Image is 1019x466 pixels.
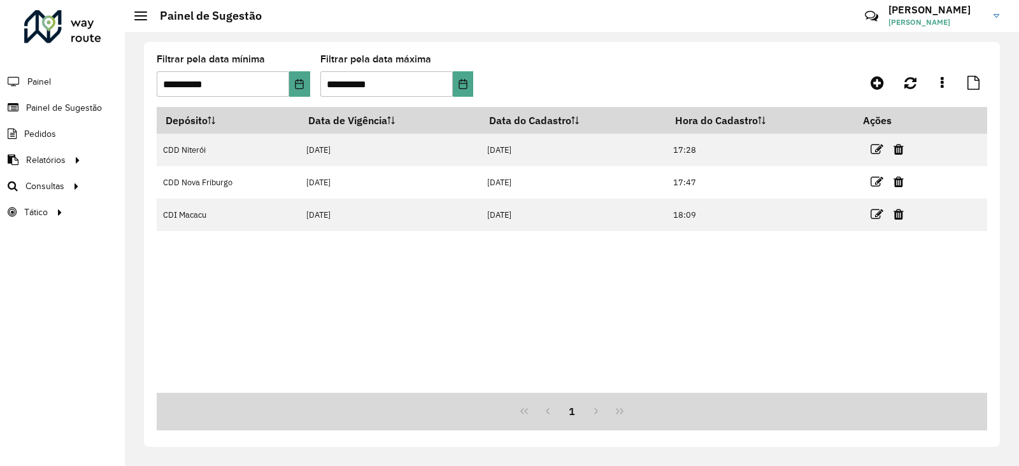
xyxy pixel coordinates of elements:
td: [DATE] [480,199,666,231]
th: Ações [854,107,930,134]
td: 17:47 [667,166,854,199]
span: Pedidos [24,127,56,141]
label: Filtrar pela data mínima [157,52,265,67]
td: [DATE] [480,166,666,199]
td: 17:28 [667,134,854,166]
a: Editar [871,173,883,190]
th: Depósito [157,107,300,134]
a: Editar [871,141,883,158]
a: Editar [871,206,883,223]
th: Data de Vigência [300,107,481,134]
span: Tático [24,206,48,219]
button: Choose Date [453,71,473,97]
span: [PERSON_NAME] [888,17,984,28]
h3: [PERSON_NAME] [888,4,984,16]
span: Painel [27,75,51,88]
a: Excluir [894,141,904,158]
span: Painel de Sugestão [26,101,102,115]
span: Consultas [25,180,64,193]
span: Relatórios [26,153,66,167]
button: Choose Date [289,71,310,97]
label: Filtrar pela data máxima [320,52,431,67]
a: Excluir [894,173,904,190]
td: CDD Nova Friburgo [157,166,300,199]
td: [DATE] [480,134,666,166]
th: Hora do Cadastro [667,107,854,134]
a: Excluir [894,206,904,223]
h2: Painel de Sugestão [147,9,262,23]
button: 1 [560,399,584,423]
td: CDD Niterói [157,134,300,166]
td: [DATE] [300,134,481,166]
th: Data do Cadastro [480,107,666,134]
a: Contato Rápido [858,3,885,30]
td: [DATE] [300,166,481,199]
td: [DATE] [300,199,481,231]
td: CDI Macacu [157,199,300,231]
td: 18:09 [667,199,854,231]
